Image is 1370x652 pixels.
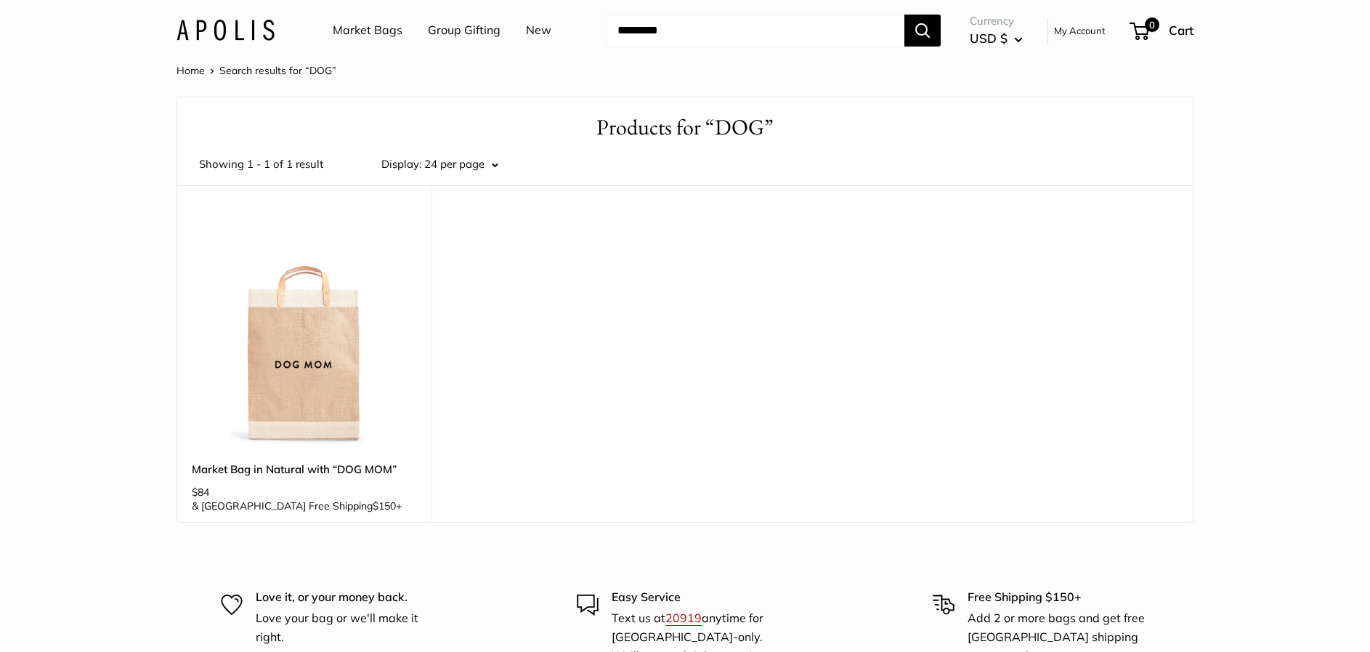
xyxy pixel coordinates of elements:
label: Display: [381,154,421,174]
img: Apolis [177,20,275,41]
span: Cart [1169,23,1193,38]
p: Free Shipping $150+ [968,588,1149,607]
span: Showing 1 - 1 of 1 result [199,154,323,174]
span: & [GEOGRAPHIC_DATA] Free Shipping + [192,501,402,511]
a: Market Bags [333,20,402,41]
button: Search [904,15,941,47]
input: Search... [606,15,904,47]
button: USD $ [970,27,1023,50]
p: Love your bag or we'll make it right. [256,609,437,646]
img: Market Bag in Natural with “DOG MOM” [192,222,417,447]
a: New [526,20,551,41]
span: 24 per page [424,157,485,171]
a: 0 Cart [1131,19,1193,42]
span: $84 [192,486,209,499]
a: Group Gifting [428,20,500,41]
p: Love it, or your money back. [256,588,437,607]
a: Market Bag in Natural with “DOG MOM”Market Bag in Natural with “DOG MOM” [192,222,417,447]
span: $150 [373,499,396,512]
nav: Breadcrumb [177,61,336,80]
span: 0 [1145,17,1159,32]
p: Easy Service [612,588,793,607]
a: Market Bag in Natural with “DOG MOM” [192,461,417,478]
a: 20919 [665,611,702,625]
span: USD $ [970,31,1008,46]
a: My Account [1054,22,1106,39]
a: Home [177,64,205,77]
button: 24 per page [424,154,498,174]
span: Currency [970,11,1023,31]
h1: Products for “DOG” [199,112,1171,143]
span: Search results for “DOG” [219,64,336,77]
